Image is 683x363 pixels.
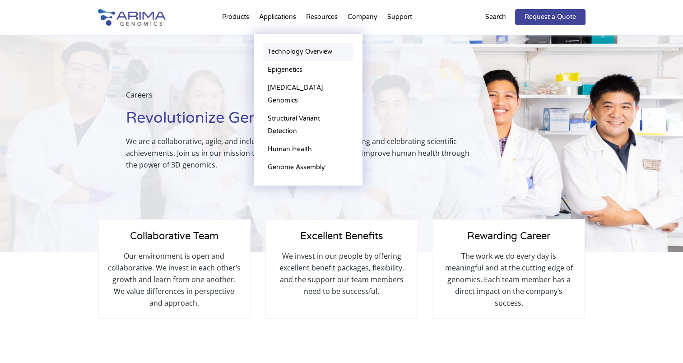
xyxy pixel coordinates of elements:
[515,9,585,25] a: Request a Quote
[300,230,383,242] span: Excellent Benefits
[125,135,480,171] p: We are a collaborative, agile, and inclusive team that thrives on learning and celebrating scient...
[263,158,353,177] a: Genome Assembly
[263,43,353,61] a: Technology Overview
[98,9,166,26] img: Arima-Genomics-logo
[108,250,241,309] p: Our environment is open and collaborative. We invest in each other’s growth and learn from one an...
[263,79,353,110] a: [MEDICAL_DATA] Genomics
[263,140,353,158] a: Human Health
[263,61,353,79] a: Epigenetics
[442,250,575,309] p: The work we do every day is meaningful and at the cutting edge of genomics. Each team member has ...
[467,230,550,242] span: Rewarding Career
[263,110,353,140] a: Structural Variant Detection
[275,250,408,297] p: We invest in our people by offering excellent benefit packages, flexibility, and the support our ...
[125,108,480,135] h1: Revolutionize Genomics with Us
[485,11,506,23] p: Search
[125,89,480,108] p: Careers
[130,230,218,242] span: Collaborative Team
